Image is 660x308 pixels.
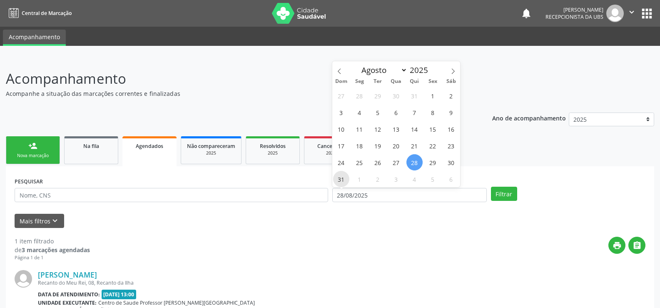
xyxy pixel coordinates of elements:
[628,237,645,254] button: 
[370,88,386,104] span: Julho 29, 2025
[358,64,408,76] select: Month
[350,79,369,84] span: Seg
[370,138,386,154] span: Agosto 19, 2025
[425,171,441,187] span: Setembro 5, 2025
[98,299,255,306] span: Centro de Saude Professor [PERSON_NAME][GEOGRAPHIC_DATA]
[38,299,97,306] b: Unidade executante:
[608,237,625,254] button: print
[187,150,235,156] div: 2025
[387,79,405,84] span: Qua
[3,30,66,46] a: Acompanhamento
[627,8,636,17] i: 
[15,245,90,254] div: de
[22,246,90,254] strong: 3 marcações agendadas
[624,5,640,22] button: 
[15,237,90,245] div: 1 item filtrado
[388,171,404,187] span: Setembro 3, 2025
[388,104,404,120] span: Agosto 6, 2025
[425,154,441,170] span: Agosto 29, 2025
[15,254,90,261] div: Página 1 de 1
[521,8,532,19] button: notifications
[406,121,423,137] span: Agosto 14, 2025
[310,150,352,156] div: 2025
[252,150,294,156] div: 2025
[136,143,163,150] span: Agendados
[423,79,442,84] span: Sex
[351,138,368,154] span: Agosto 18, 2025
[388,138,404,154] span: Agosto 20, 2025
[22,10,72,17] span: Central de Marcação
[491,187,517,201] button: Filtrar
[370,171,386,187] span: Setembro 2, 2025
[38,270,97,279] a: [PERSON_NAME]
[443,88,459,104] span: Agosto 2, 2025
[388,88,404,104] span: Julho 30, 2025
[351,171,368,187] span: Setembro 1, 2025
[443,121,459,137] span: Agosto 16, 2025
[333,104,349,120] span: Agosto 3, 2025
[369,79,387,84] span: Ter
[425,88,441,104] span: Agosto 1, 2025
[15,188,328,202] input: Nome, CNS
[406,88,423,104] span: Julho 31, 2025
[333,171,349,187] span: Agosto 31, 2025
[406,138,423,154] span: Agosto 21, 2025
[545,6,603,13] div: [PERSON_NAME]
[370,121,386,137] span: Agosto 12, 2025
[407,65,435,75] input: Year
[28,141,37,150] div: person_add
[333,121,349,137] span: Agosto 10, 2025
[317,143,345,150] span: Cancelados
[333,154,349,170] span: Agosto 24, 2025
[332,79,351,84] span: Dom
[388,154,404,170] span: Agosto 27, 2025
[15,175,43,188] label: PESQUISAR
[640,6,654,21] button: apps
[15,214,64,228] button: Mais filtroskeyboard_arrow_down
[443,154,459,170] span: Agosto 30, 2025
[12,153,54,159] div: Nova marcação
[38,291,100,298] b: Data de atendimento:
[388,121,404,137] span: Agosto 13, 2025
[102,290,137,299] span: [DATE] 13:00
[50,216,60,225] i: keyboard_arrow_down
[351,121,368,137] span: Agosto 11, 2025
[83,143,99,150] span: Na fila
[6,89,460,98] p: Acompanhe a situação das marcações correntes e finalizadas
[425,104,441,120] span: Agosto 8, 2025
[406,154,423,170] span: Agosto 28, 2025
[351,154,368,170] span: Agosto 25, 2025
[351,104,368,120] span: Agosto 4, 2025
[370,154,386,170] span: Agosto 26, 2025
[443,138,459,154] span: Agosto 23, 2025
[351,88,368,104] span: Julho 28, 2025
[6,6,72,20] a: Central de Marcação
[633,241,642,250] i: 
[443,171,459,187] span: Setembro 6, 2025
[406,104,423,120] span: Agosto 7, 2025
[187,143,235,150] span: Não compareceram
[606,5,624,22] img: img
[6,68,460,89] p: Acompanhamento
[260,143,286,150] span: Resolvidos
[406,171,423,187] span: Setembro 4, 2025
[425,138,441,154] span: Agosto 22, 2025
[370,104,386,120] span: Agosto 5, 2025
[333,138,349,154] span: Agosto 17, 2025
[405,79,423,84] span: Qui
[442,79,460,84] span: Sáb
[613,241,622,250] i: print
[545,13,603,20] span: Recepcionista da UBS
[38,279,521,286] div: Recanto do Meu Rei, 08, Recanto da Ilha
[332,188,487,202] input: Selecione um intervalo
[492,113,566,123] p: Ano de acompanhamento
[443,104,459,120] span: Agosto 9, 2025
[425,121,441,137] span: Agosto 15, 2025
[333,88,349,104] span: Julho 27, 2025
